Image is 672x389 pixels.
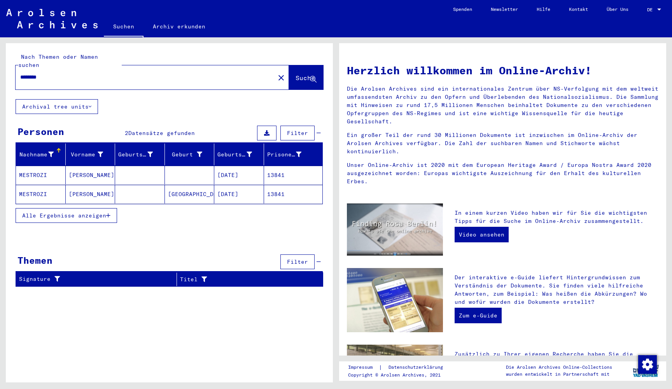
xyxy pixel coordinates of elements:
div: Prisoner # [267,148,313,161]
mat-icon: close [276,73,286,82]
mat-header-cell: Geburt‏ [165,144,215,165]
mat-cell: [PERSON_NAME] [66,185,115,203]
div: Themen [17,253,52,267]
p: Copyright © Arolsen Archives, 2021 [348,371,452,378]
div: Vorname [69,151,103,159]
div: Signature [19,273,177,286]
div: Titel [180,273,313,286]
mat-cell: [GEOGRAPHIC_DATA] [165,185,215,203]
img: yv_logo.png [631,361,660,380]
div: Geburtsdatum [217,148,264,161]
a: Archiv erkunden [143,17,215,36]
img: Zustimmung ändern [638,355,657,374]
img: video.jpg [347,203,443,256]
span: Suche [296,74,315,82]
mat-label: Nach Themen oder Namen suchen [18,53,98,68]
img: eguide.jpg [347,268,443,332]
mat-cell: [DATE] [214,166,264,184]
span: 2 [125,130,128,137]
p: Die Arolsen Archives sind ein internationales Zentrum über NS-Verfolgung mit dem weltweit umfasse... [347,85,658,126]
a: Impressum [348,363,379,371]
button: Archival tree units [16,99,98,114]
a: Zum e-Guide [455,308,502,323]
mat-cell: [DATE] [214,185,264,203]
p: Der interaktive e-Guide liefert Hintergrundwissen zum Verständnis der Dokumente. Sie finden viele... [455,273,658,306]
span: Datensätze gefunden [128,130,195,137]
div: Geburt‏ [168,148,214,161]
div: Vorname [69,148,115,161]
mat-header-cell: Nachname [16,144,66,165]
button: Alle Ergebnisse anzeigen [16,208,117,223]
mat-header-cell: Geburtsdatum [214,144,264,165]
button: Clear [273,70,289,85]
mat-cell: 13841 [264,185,323,203]
p: Die Arolsen Archives Online-Collections [506,364,612,371]
mat-cell: MESTROZI [16,185,66,203]
div: | [348,363,452,371]
div: Geburtsname [118,151,153,159]
div: Geburtsdatum [217,151,252,159]
span: Alle Ergebnisse anzeigen [22,212,106,219]
p: In einem kurzen Video haben wir für Sie die wichtigsten Tipps für die Suche im Online-Archiv zusa... [455,209,658,225]
mat-header-cell: Vorname [66,144,115,165]
mat-cell: 13841 [264,166,323,184]
h1: Herzlich willkommen im Online-Archiv! [347,62,658,79]
mat-header-cell: Prisoner # [264,144,323,165]
button: Filter [280,126,315,140]
a: Datenschutzerklärung [382,363,452,371]
div: Personen [17,124,64,138]
span: Filter [287,130,308,137]
div: Geburt‏ [168,151,203,159]
button: Suche [289,65,323,89]
p: wurden entwickelt in Partnerschaft mit [506,371,612,378]
a: Video ansehen [455,227,509,242]
button: Filter [280,254,315,269]
mat-header-cell: Geburtsname [115,144,165,165]
p: Unser Online-Archiv ist 2020 mit dem European Heritage Award / Europa Nostra Award 2020 ausgezeic... [347,161,658,186]
span: Filter [287,258,308,265]
div: Nachname [19,148,65,161]
div: Titel [180,275,304,284]
div: Geburtsname [118,148,164,161]
div: Prisoner # [267,151,302,159]
p: Ein großer Teil der rund 30 Millionen Dokumente ist inzwischen im Online-Archiv der Arolsen Archi... [347,131,658,156]
mat-cell: MESTROZI [16,166,66,184]
div: Nachname [19,151,54,159]
img: Arolsen_neg.svg [6,9,98,28]
mat-cell: [PERSON_NAME] [66,166,115,184]
div: Signature [19,275,167,283]
a: Suchen [104,17,143,37]
span: DE [647,7,656,12]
